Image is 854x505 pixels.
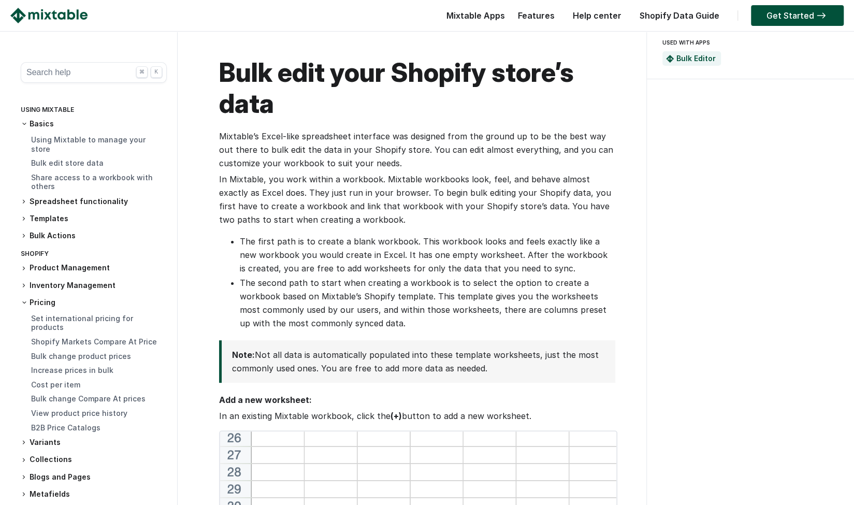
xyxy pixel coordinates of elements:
[240,276,615,330] li: The second path to start when creating a workbook is to select the option to create a workbook ba...
[21,213,167,224] h3: Templates
[21,62,167,83] button: Search help ⌘ K
[21,263,167,273] h3: Product Management
[814,12,828,19] img: arrow-right.svg
[751,5,844,26] a: Get Started
[21,104,167,119] div: Using Mixtable
[31,135,146,153] a: Using Mixtable to manage your store
[136,66,148,78] div: ⌘
[240,235,615,275] li: The first path is to create a blank workbook. This workbook looks and feels exactly like a new wo...
[31,423,100,432] a: B2B Price Catalogs
[31,366,113,374] a: Increase prices in bulk
[21,472,167,483] h3: Blogs and Pages
[21,119,167,129] h3: Basics
[513,10,560,21] a: Features
[31,380,80,389] a: Cost per item
[219,57,615,119] h1: Bulk edit your Shopify store’s data
[21,230,167,241] h3: Bulk Actions
[21,454,167,465] h3: Collections
[31,158,104,167] a: Bulk edit store data
[219,395,312,405] strong: Add а new worksheet:
[21,489,167,500] h3: Metafields
[232,348,600,375] p: Not all data is automatically populated into these template worksheets, just the most commonly us...
[441,8,505,28] div: Mixtable Apps
[676,54,716,63] a: Bulk Editor
[232,350,255,360] strong: Note:
[31,173,153,191] a: Share access to a workbook with others
[10,8,88,23] img: Mixtable logo
[634,10,725,21] a: Shopify Data Guide
[151,66,162,78] div: K
[31,409,127,417] a: View product price history
[31,314,133,332] a: Set international pricing for products
[219,409,615,423] p: In an existing Mixtable workbook, click the button to add a new worksheet.
[568,10,627,21] a: Help center
[31,352,131,360] a: Bulk change product prices
[21,196,167,207] h3: Spreadsheet functionality
[21,248,167,263] div: Shopify
[31,337,157,346] a: Shopify Markets Compare At Price
[31,394,146,403] a: Bulk change Compare At prices
[21,437,167,448] h3: Variants
[219,129,615,170] p: Mixtable’s Excel-like spreadsheet interface was designed from the ground up to be the best way ou...
[390,411,402,421] strong: (+)
[662,36,834,49] div: USED WITH APPS
[219,172,615,226] p: In Mixtable, you work within a workbook. Mixtable workbooks look, feel, and behave almost exactly...
[21,297,167,308] h3: Pricing
[666,55,674,63] img: Mixtable Spreadsheet Bulk Editor App
[21,280,167,291] h3: Inventory Management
